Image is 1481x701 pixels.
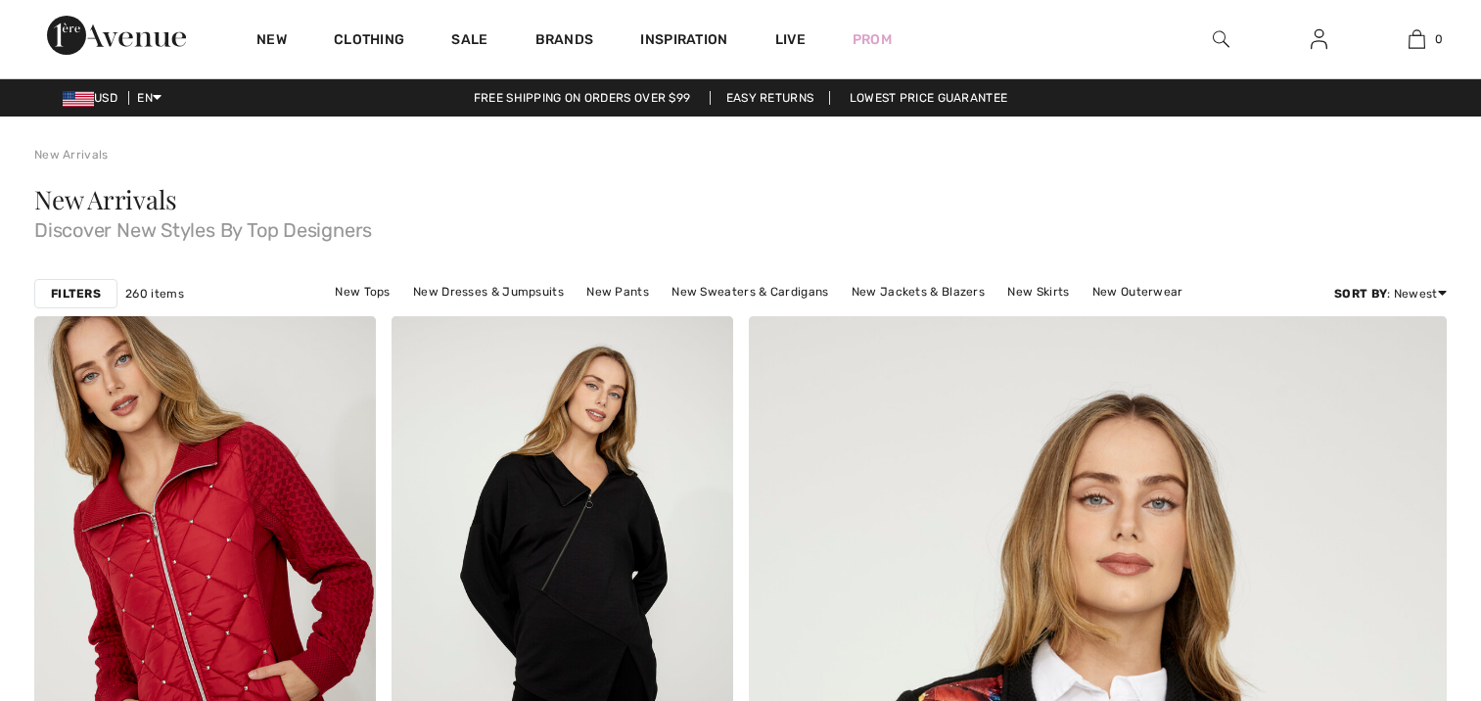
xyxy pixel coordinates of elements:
span: Inspiration [640,31,727,52]
span: Discover New Styles By Top Designers [34,212,1447,240]
img: My Info [1311,27,1327,51]
a: Live [775,29,806,50]
img: US Dollar [63,91,94,107]
a: Sale [451,31,487,52]
a: Easy Returns [710,91,831,105]
a: New Pants [577,279,659,304]
a: Free shipping on orders over $99 [458,91,707,105]
span: 0 [1435,30,1443,48]
a: Clothing [334,31,404,52]
span: 260 items [125,285,184,303]
strong: Sort By [1334,287,1387,301]
span: New Arrivals [34,182,176,216]
a: New [256,31,287,52]
a: New Dresses & Jumpsuits [403,279,574,304]
span: EN [137,91,162,105]
img: search the website [1213,27,1229,51]
a: Prom [853,29,892,50]
img: 1ère Avenue [47,16,186,55]
a: New Outerwear [1083,279,1193,304]
a: Sign In [1295,27,1343,52]
a: 0 [1368,27,1464,51]
a: New Jackets & Blazers [842,279,995,304]
strong: Filters [51,285,101,303]
img: My Bag [1409,27,1425,51]
a: New Skirts [997,279,1079,304]
a: Lowest Price Guarantee [834,91,1024,105]
div: : Newest [1334,285,1447,303]
span: USD [63,91,125,105]
a: New Tops [325,279,399,304]
a: Brands [535,31,594,52]
iframe: Opens a widget where you can chat to one of our agents [1357,554,1461,603]
a: New Sweaters & Cardigans [662,279,838,304]
a: New Arrivals [34,148,109,162]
